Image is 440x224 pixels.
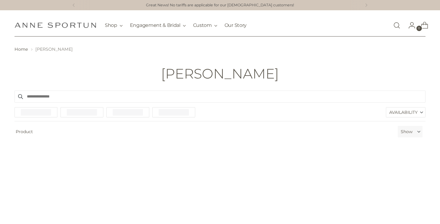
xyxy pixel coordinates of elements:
[386,107,425,117] label: Availability
[225,19,247,32] a: Our Story
[193,19,217,32] button: Custom
[416,26,422,31] span: 0
[416,19,428,31] a: Open cart modal
[130,19,186,32] button: Engagement & Bridal
[391,19,403,31] a: Open search modal
[15,46,28,52] a: Home
[401,129,412,135] label: Show
[12,126,395,137] span: Product
[15,22,96,28] a: Anne Sportun Fine Jewellery
[146,2,294,8] a: Great News! No tariffs are applicable for our [DEMOGRAPHIC_DATA] customers!
[389,107,418,117] span: Availability
[161,66,279,81] h1: [PERSON_NAME]
[15,46,425,53] nav: breadcrumbs
[15,91,425,103] input: Search products
[403,19,416,31] a: Go to the account page
[105,19,123,32] button: Shop
[35,46,73,52] span: [PERSON_NAME]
